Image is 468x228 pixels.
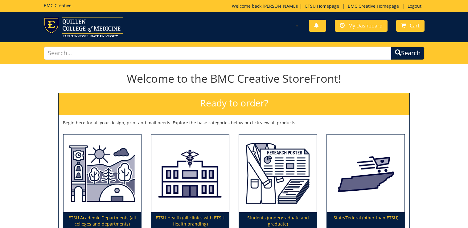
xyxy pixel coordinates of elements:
[335,20,388,32] a: My Dashboard
[44,3,72,8] h5: BMC Creative
[404,3,425,9] a: Logout
[396,20,425,32] a: Cart
[64,135,141,213] img: ETSU Academic Departments (all colleges and departments)
[59,93,409,115] h2: Ready to order?
[58,73,410,85] h1: Welcome to the BMC Creative StoreFront!
[327,135,404,213] img: State/Federal (other than ETSU)
[63,120,405,126] p: Begin here for all your design, print and mail needs. Explore the base categories below or click ...
[263,3,297,9] a: [PERSON_NAME]
[348,22,383,29] span: My Dashboard
[44,47,391,60] input: Search...
[302,3,342,9] a: ETSU Homepage
[410,22,420,29] span: Cart
[44,17,123,37] img: ETSU logo
[391,47,425,60] button: Search
[232,3,425,9] p: Welcome back, ! | | |
[345,3,402,9] a: BMC Creative Homepage
[151,135,229,213] img: ETSU Health (all clinics with ETSU Health branding)
[239,135,317,213] img: Students (undergraduate and graduate)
